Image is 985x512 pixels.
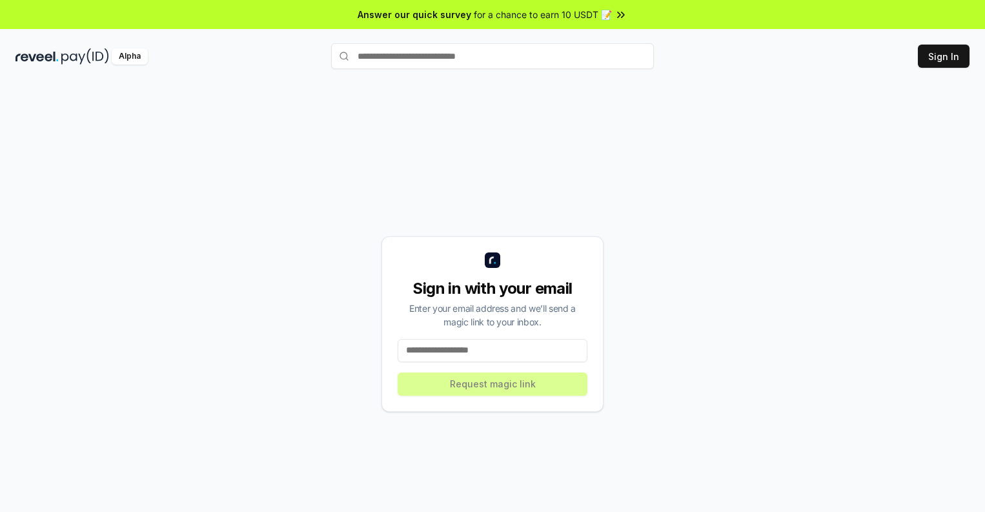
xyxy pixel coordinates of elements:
[398,302,587,329] div: Enter your email address and we’ll send a magic link to your inbox.
[918,45,970,68] button: Sign In
[474,8,612,21] span: for a chance to earn 10 USDT 📝
[15,48,59,65] img: reveel_dark
[358,8,471,21] span: Answer our quick survey
[61,48,109,65] img: pay_id
[112,48,148,65] div: Alpha
[398,278,587,299] div: Sign in with your email
[485,252,500,268] img: logo_small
